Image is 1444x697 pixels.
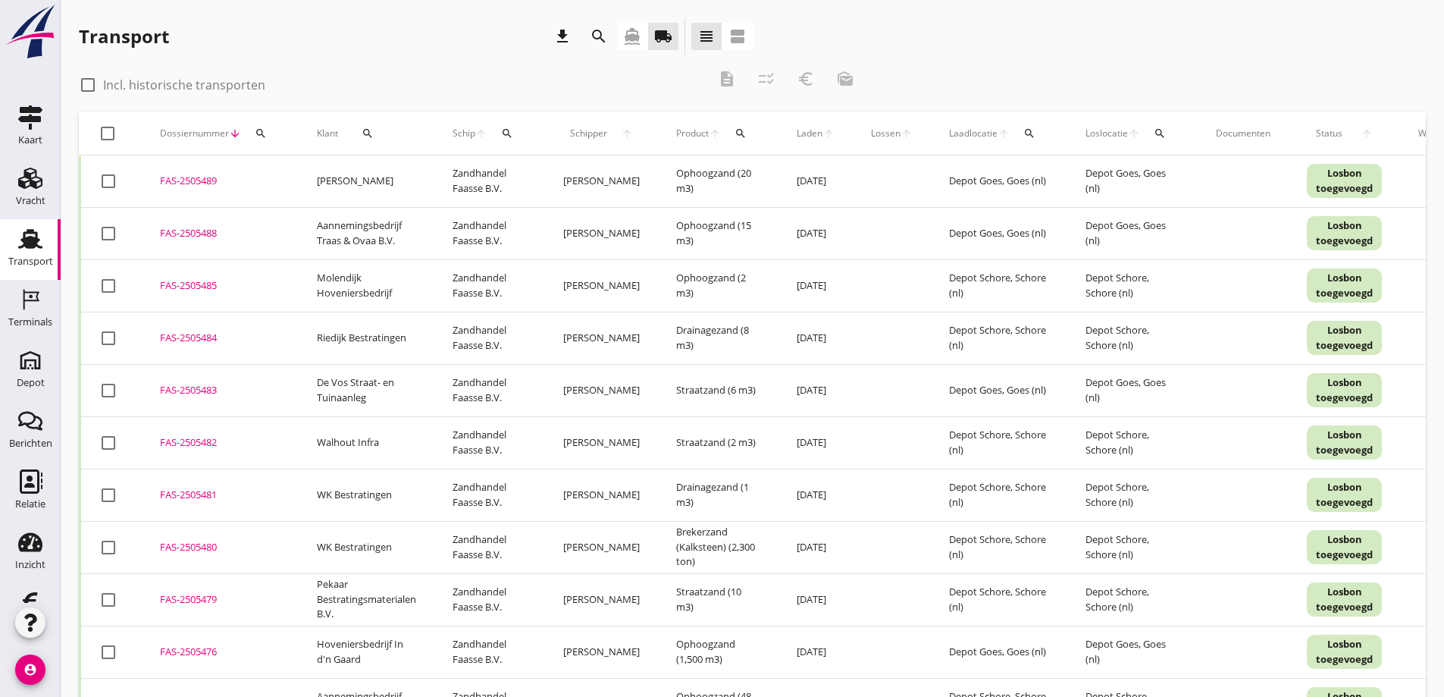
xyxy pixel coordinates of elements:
[299,259,434,312] td: Molendijk Hoveniersbedrijf
[563,127,614,140] span: Schipper
[160,174,280,189] div: FAS-2505489
[299,469,434,521] td: WK Bestratingen
[434,416,545,469] td: Zandhandel Faasse B.V.
[160,540,280,555] div: FAS-2505480
[434,573,545,626] td: Zandhandel Faasse B.V.
[728,27,747,46] i: view_agenda
[18,135,42,145] div: Kaart
[614,127,640,140] i: arrow_upward
[778,207,853,259] td: [DATE]
[1067,416,1198,469] td: Depot Schore, Schore (nl)
[871,127,901,140] span: Lossen
[1307,127,1352,140] span: Status
[1216,127,1270,140] div: Documenten
[778,312,853,364] td: [DATE]
[160,226,280,241] div: FAS-2505488
[949,127,998,140] span: Laadlocatie
[931,312,1067,364] td: Depot Schore, Schore (nl)
[658,573,778,626] td: Straatzand (10 m3)
[778,416,853,469] td: [DATE]
[697,27,716,46] i: view_headline
[1307,268,1382,303] div: Losbon toegevoegd
[317,115,416,152] div: Klant
[553,27,572,46] i: download
[160,592,280,608] div: FAS-2505479
[931,469,1067,521] td: Depot Schore, Schore (nl)
[501,127,513,140] i: search
[1307,582,1382,617] div: Losbon toegevoegd
[434,207,545,259] td: Zandhandel Faasse B.V.
[1307,164,1382,198] div: Losbon toegevoegd
[545,521,658,573] td: [PERSON_NAME]
[1307,321,1382,355] div: Losbon toegevoegd
[160,488,280,503] div: FAS-2505481
[778,573,853,626] td: [DATE]
[658,207,778,259] td: Ophoogzand (15 m3)
[1067,521,1198,573] td: Depot Schore, Schore (nl)
[475,127,487,140] i: arrow_upward
[545,207,658,259] td: [PERSON_NAME]
[545,312,658,364] td: [PERSON_NAME]
[735,127,747,140] i: search
[1067,312,1198,364] td: Depot Schore, Schore (nl)
[299,573,434,626] td: Pekaar Bestratingsmaterialen B.V.
[1307,478,1382,512] div: Losbon toegevoegd
[623,27,641,46] i: directions_boat
[1067,573,1198,626] td: Depot Schore, Schore (nl)
[901,127,913,140] i: arrow_upward
[160,331,280,346] div: FAS-2505484
[434,626,545,678] td: Zandhandel Faasse B.V.
[545,469,658,521] td: [PERSON_NAME]
[1067,626,1198,678] td: Depot Goes, Goes (nl)
[778,521,853,573] td: [DATE]
[299,626,434,678] td: Hoveniersbedrijf In d'n Gaard
[658,521,778,573] td: Brekerzand (Kalksteen) (2,300 ton)
[160,383,280,398] div: FAS-2505483
[299,312,434,364] td: Riedijk Bestratingen
[160,645,280,660] div: FAS-2505476
[79,24,169,49] div: Transport
[299,364,434,416] td: De Vos Straat- en Tuinaanleg
[931,155,1067,208] td: Depot Goes, Goes (nl)
[545,259,658,312] td: [PERSON_NAME]
[16,196,45,206] div: Vracht
[255,127,267,140] i: search
[1307,425,1382,460] div: Losbon toegevoegd
[15,499,45,509] div: Relatie
[931,207,1067,259] td: Depot Goes, Goes (nl)
[822,127,835,140] i: arrow_upward
[3,4,58,60] img: logo-small.a267ee39.svg
[1067,155,1198,208] td: Depot Goes, Goes (nl)
[229,127,241,140] i: arrow_downward
[160,127,229,140] span: Dossiernummer
[1307,373,1382,407] div: Losbon toegevoegd
[8,317,52,327] div: Terminals
[658,626,778,678] td: Ophoogzand (1,500 m3)
[1307,530,1382,564] div: Losbon toegevoegd
[362,127,374,140] i: search
[299,521,434,573] td: WK Bestratingen
[590,27,608,46] i: search
[931,364,1067,416] td: Depot Goes, Goes (nl)
[1085,127,1128,140] span: Loslocatie
[778,259,853,312] td: [DATE]
[931,573,1067,626] td: Depot Schore, Schore (nl)
[658,469,778,521] td: Drainagezand (1 m3)
[434,259,545,312] td: Zandhandel Faasse B.V.
[658,259,778,312] td: Ophoogzand (2 m3)
[545,626,658,678] td: [PERSON_NAME]
[160,278,280,294] div: FAS-2505485
[1067,364,1198,416] td: Depot Goes, Goes (nl)
[1307,635,1382,669] div: Losbon toegevoegd
[8,256,53,266] div: Transport
[299,416,434,469] td: Walhout Infra
[658,364,778,416] td: Straatzand (6 m3)
[778,626,853,678] td: [DATE]
[103,77,265,93] label: Incl. historische transporten
[1154,127,1166,140] i: search
[778,155,853,208] td: [DATE]
[160,435,280,451] div: FAS-2505482
[545,416,658,469] td: [PERSON_NAME]
[299,207,434,259] td: Aannemingsbedrijf Traas & Ovaa B.V.
[998,127,1010,140] i: arrow_upward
